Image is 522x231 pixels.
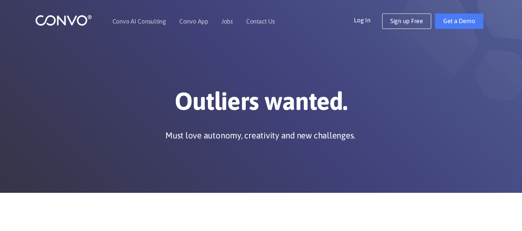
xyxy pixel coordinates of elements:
a: Contact Us [246,18,275,24]
a: Sign up Free [382,13,431,29]
a: Jobs [221,18,233,24]
h1: Outliers wanted. [47,86,476,122]
a: Convo App [179,18,208,24]
a: Convo AI Consulting [112,18,166,24]
p: Must love autonomy, creativity and new challenges. [165,130,355,141]
a: Get a Demo [435,13,483,29]
img: logo_1.png [35,14,92,26]
a: Log In [354,13,382,26]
